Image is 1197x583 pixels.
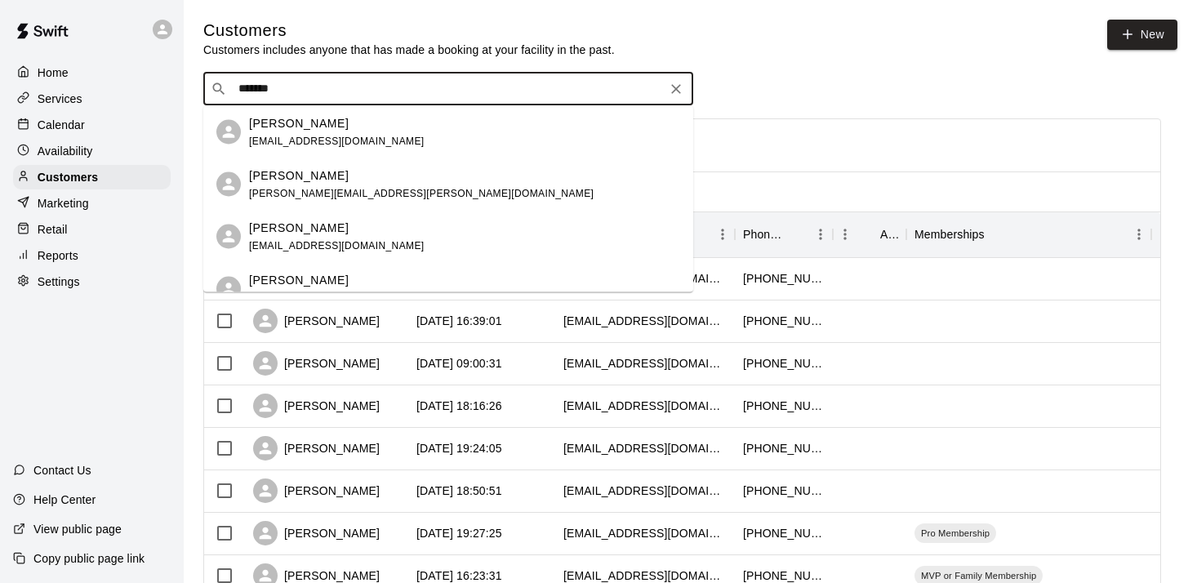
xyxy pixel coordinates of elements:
[38,221,68,238] p: Retail
[710,222,735,247] button: Menu
[33,492,96,508] p: Help Center
[563,398,727,414] div: rdkluss@gmail.com
[38,169,98,185] p: Customers
[743,398,825,414] div: +15159546412
[13,113,171,137] a: Calendar
[38,274,80,290] p: Settings
[743,483,825,499] div: +13194704160
[1107,20,1177,50] a: New
[33,462,91,478] p: Contact Us
[253,394,380,418] div: [PERSON_NAME]
[249,271,349,288] p: [PERSON_NAME]
[249,219,349,236] p: [PERSON_NAME]
[985,223,1008,246] button: Sort
[563,313,727,329] div: mcintyre182@gmail.com
[416,483,502,499] div: 2025-08-12 18:50:51
[563,525,727,541] div: sacrannell@gmail.com
[416,440,502,456] div: 2025-08-18 19:24:05
[914,211,985,257] div: Memberships
[906,211,1151,257] div: Memberships
[833,211,906,257] div: Age
[249,135,425,146] span: [EMAIL_ADDRESS][DOMAIN_NAME]
[253,478,380,503] div: [PERSON_NAME]
[33,550,145,567] p: Copy public page link
[216,225,241,249] div: Miles Johnson
[13,60,171,85] a: Home
[743,525,825,541] div: +15153711490
[735,211,833,257] div: Phone Number
[38,117,85,133] p: Calendar
[13,191,171,216] a: Marketing
[216,277,241,301] div: Ella Johnson
[555,211,735,257] div: Email
[13,139,171,163] a: Availability
[914,523,996,543] div: Pro Membership
[249,187,594,198] span: [PERSON_NAME][EMAIL_ADDRESS][PERSON_NAME][DOMAIN_NAME]
[13,87,171,111] a: Services
[665,78,687,100] button: Clear
[914,527,996,540] span: Pro Membership
[13,269,171,294] a: Settings
[808,222,833,247] button: Menu
[38,247,78,264] p: Reports
[416,398,502,414] div: 2025-08-22 18:16:26
[253,351,380,376] div: [PERSON_NAME]
[563,355,727,372] div: mikkistimson@gmail.com
[249,239,425,251] span: [EMAIL_ADDRESS][DOMAIN_NAME]
[216,172,241,197] div: Brian Hoodjer
[38,195,89,211] p: Marketing
[249,114,349,131] p: [PERSON_NAME]
[785,223,808,246] button: Sort
[13,217,171,242] a: Retail
[743,211,785,257] div: Phone Number
[253,309,380,333] div: [PERSON_NAME]
[38,143,93,159] p: Availability
[833,222,857,247] button: Menu
[249,291,425,303] span: [EMAIL_ADDRESS][DOMAIN_NAME]
[13,165,171,189] a: Customers
[253,436,380,461] div: [PERSON_NAME]
[563,483,727,499] div: burgessgk@gmail.com
[416,525,502,541] div: 2025-08-10 19:27:25
[1127,222,1151,247] button: Menu
[563,440,727,456] div: rdkluss@yahoo.com
[743,355,825,372] div: +15157770646
[203,42,615,58] p: Customers includes anyone that has made a booking at your facility in the past.
[416,355,502,372] div: 2025-08-24 09:00:31
[13,243,171,268] a: Reports
[249,167,349,184] p: [PERSON_NAME]
[880,211,898,257] div: Age
[203,73,693,105] div: Search customers by name or email
[743,270,825,287] div: +15156815298
[216,120,241,145] div: Lindsey Hoodjer
[857,223,880,246] button: Sort
[203,20,615,42] h5: Customers
[416,313,502,329] div: 2025-09-09 16:39:01
[253,521,380,545] div: [PERSON_NAME]
[914,569,1043,582] span: MVP or Family Membership
[38,91,82,107] p: Services
[743,313,825,329] div: +15159750319
[38,65,69,81] p: Home
[33,521,122,537] p: View public page
[743,440,825,456] div: +15159546412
